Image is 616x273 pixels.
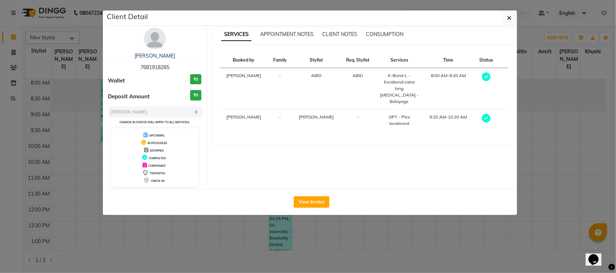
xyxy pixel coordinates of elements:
h5: Client Detail [107,11,148,22]
td: - [268,109,292,131]
span: 7681918265 [140,64,169,71]
span: IN PROGRESS [148,141,167,145]
td: 8:00 AM-9:20 AM [423,68,474,109]
span: ABID [311,73,322,78]
th: Family [268,53,292,68]
div: [MEDICAL_DATA] - Balayage [380,92,419,105]
td: - [268,68,292,109]
span: Deposit Amount [108,93,150,101]
td: - [340,109,376,131]
th: Services [376,53,423,68]
div: OPT - Plex treatment [380,114,419,127]
span: DROPPED [150,149,164,152]
h3: ₹0 [190,90,201,100]
div: K-Bond-L - Kerabond extra long [380,72,419,92]
td: [PERSON_NAME] [220,68,268,109]
img: avatar [144,28,166,49]
span: UPCOMING [149,134,165,137]
small: Change in status will apply to all services. [119,120,190,124]
span: SERVICES [221,28,252,41]
span: Wallet [108,77,125,85]
span: APPOINTMENT NOTES [260,31,314,37]
span: CHECK-IN [151,179,165,183]
th: Stylist [292,53,340,68]
th: Req. Stylist [340,53,376,68]
td: [PERSON_NAME] [220,109,268,131]
th: Booked by [220,53,268,68]
span: ABID [353,73,363,78]
h3: ₹0 [190,74,201,85]
span: CONFIRMED [148,164,166,167]
th: Status [474,53,498,68]
span: CONSUMPTION [366,31,403,37]
iframe: chat widget [586,244,609,266]
span: TENTATIVE [150,171,165,175]
button: View Invoice [294,196,329,208]
span: COMPLETED [149,156,166,160]
span: [PERSON_NAME] [299,114,334,120]
th: Time [423,53,474,68]
td: 9:20 AM-10:20 AM [423,109,474,131]
a: [PERSON_NAME] [135,53,175,59]
span: CLIENT NOTES [322,31,357,37]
